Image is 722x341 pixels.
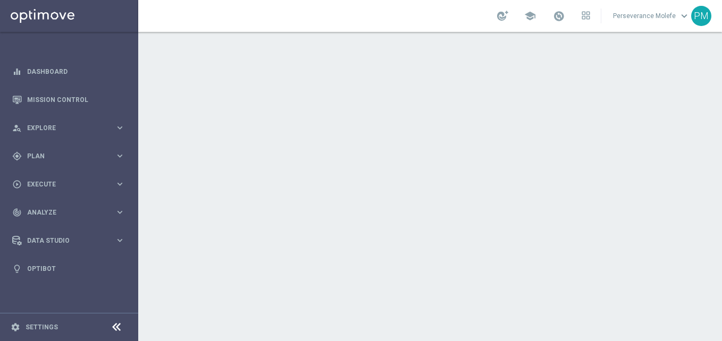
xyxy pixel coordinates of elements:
[11,322,20,332] i: settings
[12,96,125,104] button: Mission Control
[524,10,536,22] span: school
[12,264,22,274] i: lightbulb
[12,67,125,76] button: equalizer Dashboard
[12,254,125,283] div: Optibot
[12,123,115,133] div: Explore
[12,180,115,189] div: Execute
[27,125,115,131] span: Explore
[12,151,115,161] div: Plan
[115,123,125,133] i: keyboard_arrow_right
[115,235,125,245] i: keyboard_arrow_right
[12,123,22,133] i: person_search
[115,151,125,161] i: keyboard_arrow_right
[12,236,115,245] div: Data Studio
[12,151,22,161] i: gps_fixed
[26,324,58,330] a: Settings
[612,8,691,24] a: Perseverance Molefekeyboard_arrow_down
[12,208,125,217] button: track_changes Analyze keyboard_arrow_right
[12,236,125,245] button: Data Studio keyboard_arrow_right
[27,153,115,159] span: Plan
[12,57,125,86] div: Dashboard
[27,209,115,216] span: Analyze
[12,152,125,160] button: gps_fixed Plan keyboard_arrow_right
[12,180,22,189] i: play_circle_outline
[12,67,22,76] i: equalizer
[678,10,690,22] span: keyboard_arrow_down
[115,179,125,189] i: keyboard_arrow_right
[27,181,115,187] span: Execute
[12,208,115,217] div: Analyze
[12,265,125,273] button: lightbulb Optibot
[27,254,125,283] a: Optibot
[27,57,125,86] a: Dashboard
[27,237,115,244] span: Data Studio
[115,207,125,217] i: keyboard_arrow_right
[691,6,711,26] div: PM
[12,124,125,132] button: person_search Explore keyboard_arrow_right
[12,86,125,114] div: Mission Control
[12,180,125,189] button: play_circle_outline Execute keyboard_arrow_right
[27,86,125,114] a: Mission Control
[12,208,22,217] i: track_changes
